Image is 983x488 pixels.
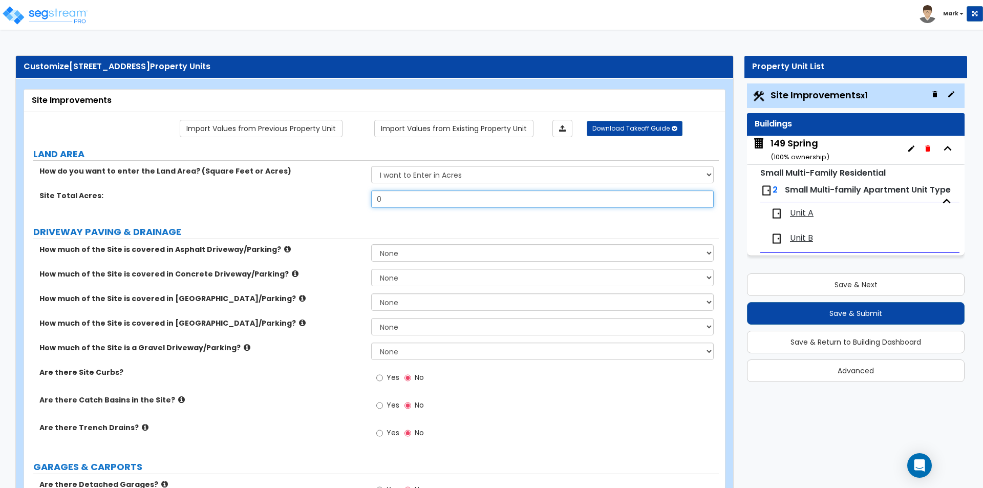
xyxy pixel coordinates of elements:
[907,453,932,478] div: Open Intercom Messenger
[376,428,383,439] input: Yes
[415,428,424,438] span: No
[387,400,399,410] span: Yes
[39,422,364,433] label: Are there Trench Drains?
[747,331,965,353] button: Save & Return to Building Dashboard
[785,184,951,196] span: Small Multi-family Apartment Unit Type
[790,207,814,219] span: Unit A
[790,232,813,244] span: Unit B
[747,273,965,296] button: Save & Next
[752,137,765,150] img: building.svg
[33,147,719,161] label: LAND AREA
[752,61,959,73] div: Property Unit List
[39,166,364,176] label: How do you want to enter the Land Area? (Square Feet or Acres)
[773,184,778,196] span: 2
[39,343,364,353] label: How much of the Site is a Gravel Driveway/Parking?
[178,396,185,404] i: click for more info!
[387,428,399,438] span: Yes
[771,89,867,101] span: Site Improvements
[771,152,829,162] small: ( 100 % ownership)
[747,302,965,325] button: Save & Submit
[387,372,399,383] span: Yes
[299,319,306,327] i: click for more info!
[161,480,168,488] i: click for more info!
[2,5,89,26] img: logo_pro_r.png
[943,10,958,17] b: Mark
[376,400,383,411] input: Yes
[32,95,717,107] div: Site Improvements
[292,270,298,278] i: click for more info!
[39,269,364,279] label: How much of the Site is covered in Concrete Driveway/Parking?
[771,137,829,163] div: 149 Spring
[33,225,719,239] label: DRIVEWAY PAVING & DRAINAGE
[752,137,829,163] span: 149 Spring
[284,245,291,253] i: click for more info!
[142,423,148,431] i: click for more info!
[404,372,411,384] input: No
[404,400,411,411] input: No
[39,293,364,304] label: How much of the Site is covered in [GEOGRAPHIC_DATA]/Parking?
[771,207,783,220] img: door.png
[39,190,364,201] label: Site Total Acres:
[180,120,343,137] a: Import the dynamic attribute values from previous properties.
[374,120,533,137] a: Import the dynamic attribute values from existing properties.
[39,318,364,328] label: How much of the Site is covered in [GEOGRAPHIC_DATA]/Parking?
[39,244,364,254] label: How much of the Site is covered in Asphalt Driveway/Parking?
[752,90,765,103] img: Construction.png
[376,372,383,384] input: Yes
[404,428,411,439] input: No
[861,90,867,101] small: x1
[244,344,250,351] i: click for more info!
[918,5,936,23] img: avatar.png
[771,232,783,245] img: door.png
[69,60,150,72] span: [STREET_ADDRESS]
[755,118,957,130] div: Buildings
[299,294,306,302] i: click for more info!
[415,372,424,383] span: No
[760,184,773,197] img: door.png
[587,121,682,136] button: Download Takeoff Guide
[39,395,364,405] label: Are there Catch Basins in the Site?
[33,460,719,474] label: GARAGES & CARPORTS
[39,367,364,377] label: Are there Site Curbs?
[24,61,725,73] div: Customize Property Units
[747,359,965,382] button: Advanced
[552,120,572,137] a: Import the dynamic attributes value through Excel sheet
[592,124,670,133] span: Download Takeoff Guide
[415,400,424,410] span: No
[760,167,886,179] small: Small Multi-Family Residential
